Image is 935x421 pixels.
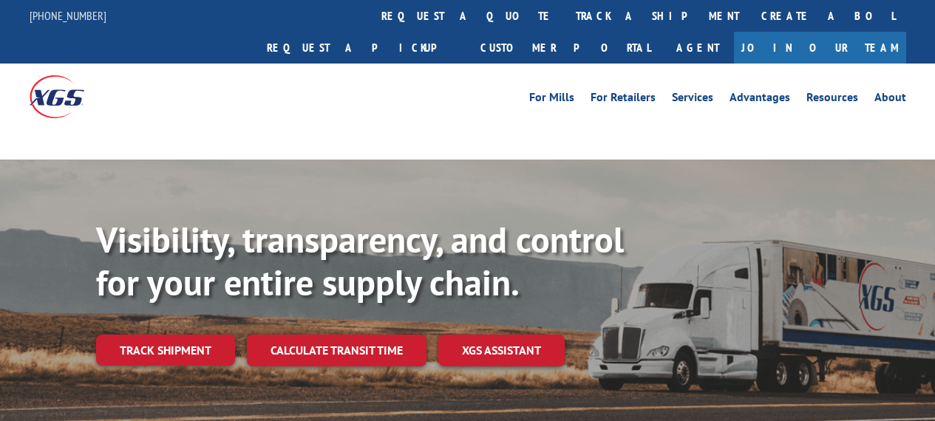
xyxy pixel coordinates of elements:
a: Request a pickup [256,32,469,64]
a: About [874,92,906,108]
b: Visibility, transparency, and control for your entire supply chain. [96,216,624,305]
a: For Mills [529,92,574,108]
a: Resources [806,92,858,108]
a: [PHONE_NUMBER] [30,8,106,23]
a: Agent [662,32,734,64]
a: For Retailers [591,92,656,108]
a: Customer Portal [469,32,662,64]
a: XGS ASSISTANT [438,335,565,366]
a: Advantages [730,92,790,108]
a: Join Our Team [734,32,906,64]
a: Track shipment [96,335,235,366]
a: Services [672,92,713,108]
a: Calculate transit time [247,335,426,366]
